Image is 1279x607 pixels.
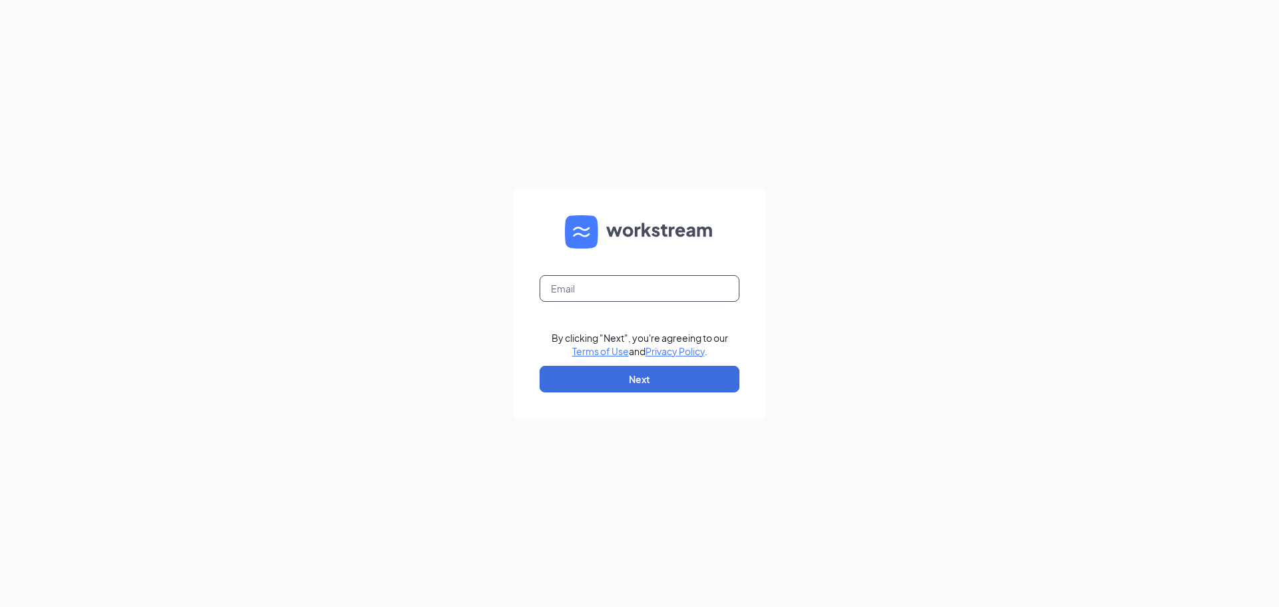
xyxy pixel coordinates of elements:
[565,215,714,249] img: WS logo and Workstream text
[540,366,739,392] button: Next
[540,275,739,302] input: Email
[552,331,728,358] div: By clicking "Next", you're agreeing to our and .
[645,345,705,357] a: Privacy Policy
[572,345,629,357] a: Terms of Use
